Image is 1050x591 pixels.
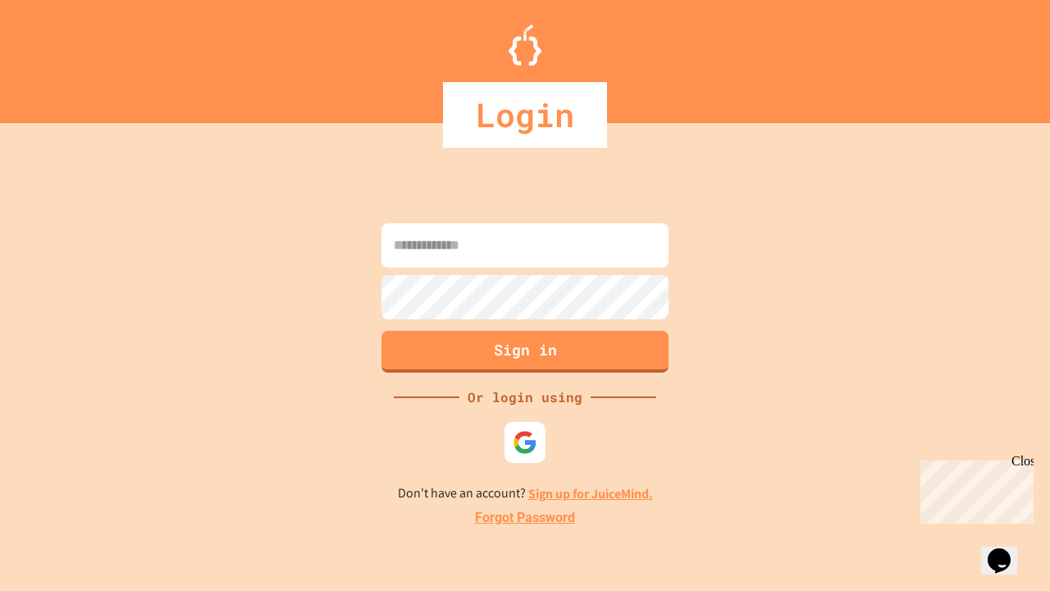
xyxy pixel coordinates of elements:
button: Sign in [381,331,669,373]
img: google-icon.svg [513,430,537,455]
a: Sign up for JuiceMind. [528,485,653,502]
p: Don't have an account? [398,483,653,504]
a: Forgot Password [475,508,575,528]
div: Login [443,82,607,148]
iframe: chat widget [981,525,1034,575]
img: Logo.svg [509,25,541,66]
div: Chat with us now!Close [7,7,113,104]
div: Or login using [459,387,591,407]
iframe: chat widget [914,454,1034,524]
